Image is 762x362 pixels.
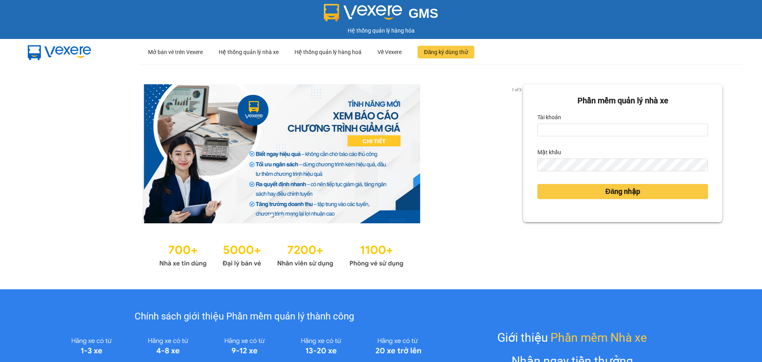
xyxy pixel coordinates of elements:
[377,39,402,65] div: Về Vexere
[324,12,439,18] a: GMS
[270,214,273,217] li: slide item 1
[418,46,474,58] button: Đăng ký dùng thử
[280,214,283,217] li: slide item 2
[289,214,292,217] li: slide item 3
[424,48,468,56] span: Đăng ký dùng thử
[550,328,647,347] span: Phần mềm Nhà xe
[219,39,279,65] div: Hệ thống quản lý nhà xe
[2,26,760,35] div: Hệ thống quản lý hàng hóa
[537,184,708,199] button: Đăng nhập
[408,6,438,21] span: GMS
[605,186,640,197] span: Đăng nhập
[537,111,561,124] label: Tài khoản
[159,239,404,269] img: Statistics.png
[537,95,708,107] div: Phần mềm quản lý nhà xe
[497,328,647,347] div: Giới thiệu
[40,84,51,223] button: previous slide / item
[20,39,99,65] img: mbUUG5Q.png
[537,124,708,136] input: Tài khoản
[148,39,203,65] div: Mở bán vé trên Vexere
[294,39,362,65] div: Hệ thống quản lý hàng hoá
[537,146,561,159] label: Mật khẩu
[324,4,402,21] img: logo 2
[509,84,523,95] p: 1 of 3
[512,84,523,223] button: next slide / item
[53,309,435,324] div: Chính sách giới thiệu Phần mềm quản lý thành công
[537,159,708,171] input: Mật khẩu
